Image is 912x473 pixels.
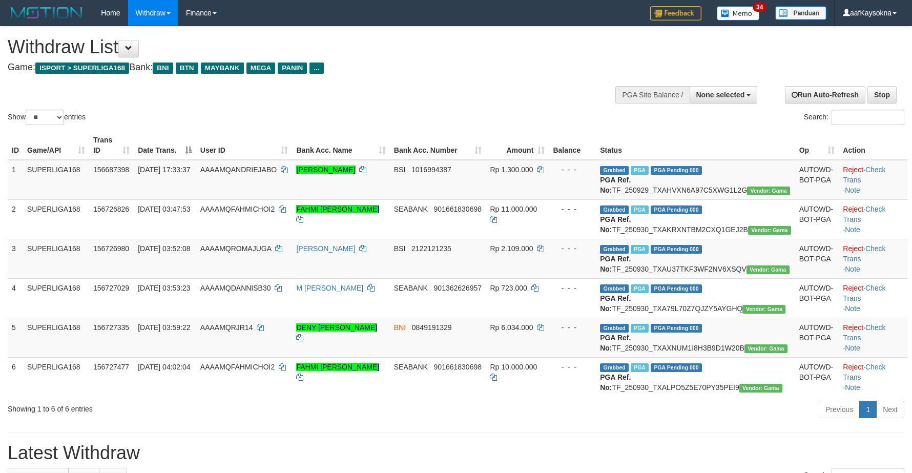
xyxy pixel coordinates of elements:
[631,205,649,214] span: Marked by aafandaneth
[296,323,377,332] a: DENY [PERSON_NAME]
[600,205,629,214] span: Grabbed
[394,205,428,213] span: SEABANK
[394,284,428,292] span: SEABANK
[845,265,860,273] a: Note
[739,384,782,393] span: Vendor URL: https://trx31.1velocity.biz
[600,373,631,392] b: PGA Ref. No:
[134,131,196,160] th: Date Trans.: activate to sort column descending
[553,243,592,254] div: - - -
[8,318,23,357] td: 5
[843,284,863,292] a: Reject
[843,323,885,342] a: Check Trans
[690,86,758,104] button: None selected
[490,323,533,332] span: Rp 6.034.000
[8,239,23,278] td: 3
[8,400,372,414] div: Showing 1 to 6 of 6 entries
[296,244,355,253] a: [PERSON_NAME]
[200,244,271,253] span: AAAAMQROMAJUGA
[596,131,795,160] th: Status
[412,323,452,332] span: Copy 0849191329 to clipboard
[651,205,702,214] span: PGA Pending
[390,131,486,160] th: Bank Acc. Number: activate to sort column ascending
[394,166,406,174] span: BSI
[596,199,795,239] td: TF_250930_TXAKRXNTBM2CXQ1GEJ2B
[876,401,904,418] a: Next
[278,63,307,74] span: PANIN
[434,284,482,292] span: Copy 901362626957 to clipboard
[93,244,129,253] span: 156726980
[596,318,795,357] td: TF_250930_TXAXNUM1I8H3B9D1W20B
[843,205,863,213] a: Reject
[859,401,877,418] a: 1
[200,205,275,213] span: AAAAMQFAHMICHOI2
[8,63,598,73] h4: Game: Bank:
[845,186,860,194] a: Note
[747,265,790,274] span: Vendor URL: https://trx31.1velocity.biz
[23,318,89,357] td: SUPERLIGA168
[8,5,86,20] img: MOTION_logo.png
[89,131,134,160] th: Trans ID: activate to sort column ascending
[309,63,323,74] span: ...
[600,255,631,273] b: PGA Ref. No:
[296,205,379,213] a: FAHMI [PERSON_NAME]
[490,363,537,371] span: Rp 10.000.000
[23,239,89,278] td: SUPERLIGA168
[804,110,904,125] label: Search:
[795,239,839,278] td: AUTOWD-BOT-PGA
[843,363,885,381] a: Check Trans
[615,86,689,104] div: PGA Site Balance /
[600,334,631,352] b: PGA Ref. No:
[196,131,293,160] th: User ID: activate to sort column ascending
[176,63,198,74] span: BTN
[744,344,787,353] span: Vendor URL: https://trx31.1velocity.biz
[23,131,89,160] th: Game/API: activate to sort column ascending
[490,205,537,213] span: Rp 11.000.000
[742,305,785,314] span: Vendor URL: https://trx31.1velocity.biz
[843,244,885,263] a: Check Trans
[246,63,276,74] span: MEGA
[600,284,629,293] span: Grabbed
[747,187,790,195] span: Vendor URL: https://trx31.1velocity.biz
[651,363,702,372] span: PGA Pending
[596,278,795,318] td: TF_250930_TXA79L70Z7QJZY5AYGHQ
[600,363,629,372] span: Grabbed
[843,166,863,174] a: Reject
[843,166,885,184] a: Check Trans
[394,323,406,332] span: BNI
[549,131,596,160] th: Balance
[434,363,482,371] span: Copy 901661830698 to clipboard
[490,284,527,292] span: Rp 723.000
[8,110,86,125] label: Show entries
[600,176,631,194] b: PGA Ref. No:
[717,6,760,20] img: Button%20Memo.svg
[394,244,406,253] span: BSI
[93,166,129,174] span: 156687398
[35,63,129,74] span: ISPORT > SUPERLIGA168
[631,324,649,333] span: Marked by aafnonsreyleab
[650,6,701,20] img: Feedback.jpg
[839,278,907,318] td: · ·
[553,164,592,175] div: - - -
[631,284,649,293] span: Marked by aafandaneth
[795,131,839,160] th: Op: activate to sort column ascending
[651,166,702,175] span: PGA Pending
[553,322,592,333] div: - - -
[23,278,89,318] td: SUPERLIGA168
[23,357,89,397] td: SUPERLIGA168
[795,357,839,397] td: AUTOWD-BOT-PGA
[631,363,649,372] span: Marked by aafandaneth
[201,63,244,74] span: MAYBANK
[596,357,795,397] td: TF_250930_TXALPO5Z5E70PY35PEI9
[93,323,129,332] span: 156727335
[795,199,839,239] td: AUTOWD-BOT-PGA
[819,401,860,418] a: Previous
[843,244,863,253] a: Reject
[839,131,907,160] th: Action
[138,323,190,332] span: [DATE] 03:59:22
[8,131,23,160] th: ID
[600,324,629,333] span: Grabbed
[8,278,23,318] td: 4
[26,110,64,125] select: Showentries
[93,363,129,371] span: 156727477
[843,363,863,371] a: Reject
